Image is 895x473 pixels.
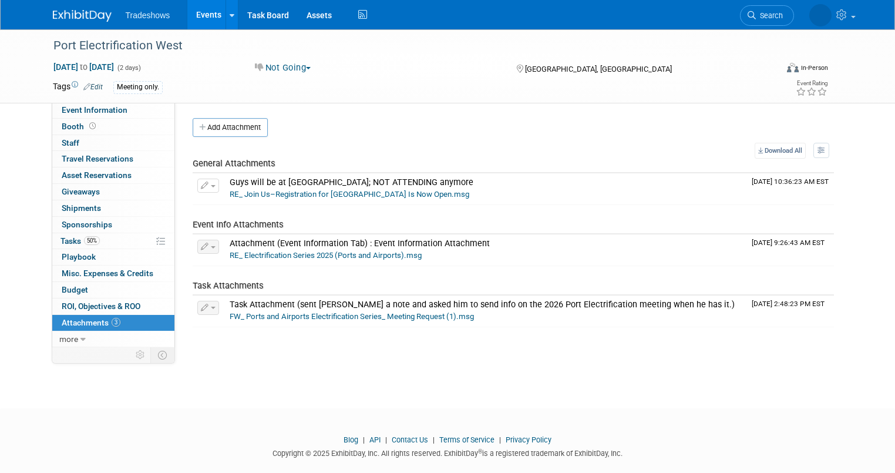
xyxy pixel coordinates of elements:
[62,170,132,180] span: Asset Reservations
[369,435,381,444] a: API
[62,122,98,131] span: Booth
[506,435,551,444] a: Privacy Policy
[52,233,174,249] a: Tasks50%
[344,435,358,444] a: Blog
[52,266,174,281] a: Misc. Expenses & Credits
[496,435,504,444] span: |
[755,143,806,159] a: Download All
[52,151,174,167] a: Travel Reservations
[60,236,100,246] span: Tasks
[525,65,672,73] span: [GEOGRAPHIC_DATA], [GEOGRAPHIC_DATA]
[392,435,428,444] a: Contact Us
[62,301,140,311] span: ROI, Objectives & ROO
[478,448,482,455] sup: ®
[360,435,368,444] span: |
[62,138,79,147] span: Staff
[439,435,494,444] a: Terms of Service
[62,187,100,196] span: Giveaways
[756,11,783,20] span: Search
[747,296,834,327] td: Upload Timestamp
[796,80,827,86] div: Event Rating
[59,334,78,344] span: more
[752,239,825,247] span: Upload Timestamp
[126,11,170,20] span: Tradeshows
[193,118,268,137] button: Add Attachment
[150,347,174,363] td: Toggle Event Tabs
[84,236,100,245] span: 50%
[230,251,422,260] a: RE_ Electrification Series 2025 (Ports and Airports).msg
[787,63,799,72] img: Format-Inperson.png
[62,220,112,229] span: Sponsorships
[747,173,834,205] td: Upload Timestamp
[714,61,828,79] div: Event Format
[52,184,174,200] a: Giveaways
[62,318,120,327] span: Attachments
[382,435,390,444] span: |
[52,298,174,314] a: ROI, Objectives & ROO
[52,249,174,265] a: Playbook
[113,81,163,93] div: Meeting only.
[62,203,101,213] span: Shipments
[230,190,469,199] a: RE_ Join Us–Registration for [GEOGRAPHIC_DATA] Is Now Open.msg
[53,80,103,94] td: Tags
[230,312,474,321] a: FW_ Ports and Airports Electrification Series_ Meeting Request (1).msg
[809,4,832,26] img: Kay Reynolds
[52,200,174,216] a: Shipments
[49,35,762,56] div: Port Electrification West
[62,285,88,294] span: Budget
[87,122,98,130] span: Booth not reserved yet
[193,280,264,291] span: Task Attachments
[52,315,174,331] a: Attachments3
[116,64,141,72] span: (2 days)
[193,219,284,230] span: Event Info Attachments
[52,331,174,347] a: more
[430,435,438,444] span: |
[53,62,115,72] span: [DATE] [DATE]
[251,62,315,74] button: Not Going
[740,5,794,26] a: Search
[52,102,174,118] a: Event Information
[230,300,735,310] span: Task Attachment (sent [PERSON_NAME] a note and asked him to send info on the 2026 Port Electrific...
[52,119,174,135] a: Booth
[62,154,133,163] span: Travel Reservations
[752,177,829,186] span: Upload Timestamp
[53,10,112,22] img: ExhibitDay
[78,62,89,72] span: to
[752,300,825,308] span: Upload Timestamp
[112,318,120,327] span: 3
[193,158,275,169] span: General Attachments
[747,234,834,266] td: Upload Timestamp
[52,217,174,233] a: Sponsorships
[130,347,151,363] td: Personalize Event Tab Strip
[230,239,490,249] span: Attachment (Event Information Tab) : Event Information Attachment
[62,252,96,261] span: Playbook
[52,282,174,298] a: Budget
[62,269,153,278] span: Misc. Expenses & Credits
[62,105,127,115] span: Event Information
[230,177,473,187] span: Guys will be at [GEOGRAPHIC_DATA]; NOT ATTENDING anymore
[800,63,828,72] div: In-Person
[52,167,174,183] a: Asset Reservations
[52,135,174,151] a: Staff
[83,83,103,91] a: Edit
